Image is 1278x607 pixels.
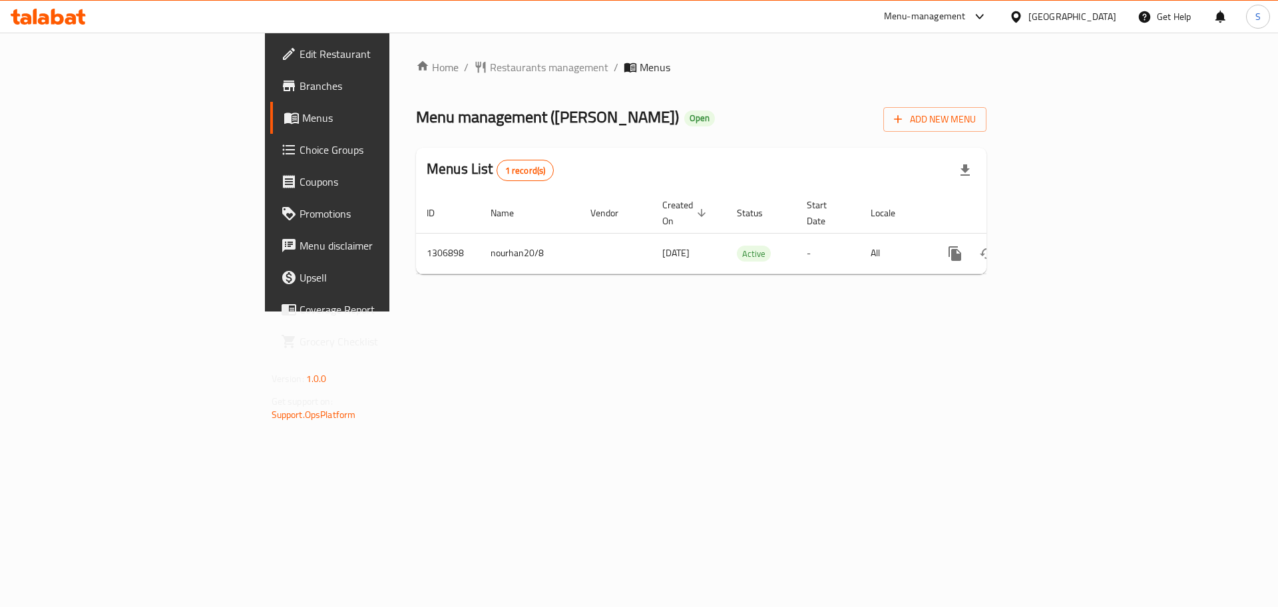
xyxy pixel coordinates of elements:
[300,46,468,62] span: Edit Restaurant
[300,270,468,286] span: Upsell
[939,238,971,270] button: more
[427,159,554,181] h2: Menus List
[894,111,976,128] span: Add New Menu
[474,59,608,75] a: Restaurants management
[490,59,608,75] span: Restaurants management
[270,166,479,198] a: Coupons
[427,205,452,221] span: ID
[270,262,479,294] a: Upsell
[1028,9,1116,24] div: [GEOGRAPHIC_DATA]
[640,59,670,75] span: Menus
[614,59,618,75] li: /
[883,107,986,132] button: Add New Menu
[949,154,981,186] div: Export file
[300,206,468,222] span: Promotions
[684,112,715,124] span: Open
[300,142,468,158] span: Choice Groups
[929,193,1078,234] th: Actions
[884,9,966,25] div: Menu-management
[302,110,468,126] span: Menus
[416,193,1078,274] table: enhanced table
[416,59,986,75] nav: breadcrumb
[807,197,844,229] span: Start Date
[272,370,304,387] span: Version:
[491,205,531,221] span: Name
[300,333,468,349] span: Grocery Checklist
[300,238,468,254] span: Menu disclaimer
[300,302,468,317] span: Coverage Report
[662,197,710,229] span: Created On
[270,294,479,325] a: Coverage Report
[590,205,636,221] span: Vendor
[497,160,554,181] div: Total records count
[480,233,580,274] td: nourhan20/8
[796,233,860,274] td: -
[871,205,913,221] span: Locale
[684,110,715,126] div: Open
[737,246,771,262] span: Active
[272,393,333,410] span: Get support on:
[497,164,554,177] span: 1 record(s)
[416,102,679,132] span: Menu management ( [PERSON_NAME] )
[272,406,356,423] a: Support.OpsPlatform
[270,102,479,134] a: Menus
[971,238,1003,270] button: Change Status
[270,70,479,102] a: Branches
[300,174,468,190] span: Coupons
[270,38,479,70] a: Edit Restaurant
[860,233,929,274] td: All
[306,370,327,387] span: 1.0.0
[270,325,479,357] a: Grocery Checklist
[270,198,479,230] a: Promotions
[662,244,690,262] span: [DATE]
[270,230,479,262] a: Menu disclaimer
[737,205,780,221] span: Status
[300,78,468,94] span: Branches
[1255,9,1261,24] span: S
[270,134,479,166] a: Choice Groups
